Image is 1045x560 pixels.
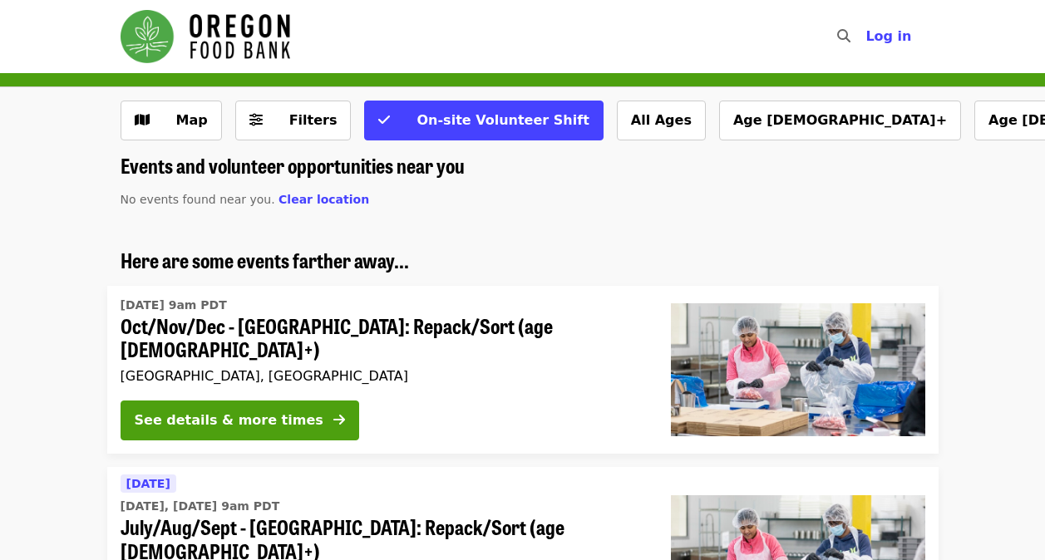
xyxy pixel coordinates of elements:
[121,101,222,140] button: Show map view
[235,101,352,140] button: Filters (0 selected)
[121,150,465,179] span: Events and volunteer opportunities near you
[107,286,939,454] a: See details for "Oct/Nov/Dec - Beaverton: Repack/Sort (age 10+)"
[121,498,280,515] time: [DATE], [DATE] 9am PDT
[121,245,409,274] span: Here are some events farther away...
[852,20,924,53] button: Log in
[333,412,345,428] i: arrow-right icon
[865,28,911,44] span: Log in
[719,101,961,140] button: Age [DEMOGRAPHIC_DATA]+
[249,112,263,128] i: sliders-h icon
[121,368,644,384] div: [GEOGRAPHIC_DATA], [GEOGRAPHIC_DATA]
[126,477,170,490] span: [DATE]
[417,112,589,128] span: On-site Volunteer Shift
[378,112,390,128] i: check icon
[121,10,290,63] img: Oregon Food Bank - Home
[135,112,150,128] i: map icon
[121,297,227,314] time: [DATE] 9am PDT
[121,400,359,440] button: See details & more times
[289,112,338,128] span: Filters
[837,28,850,44] i: search icon
[121,193,275,206] span: No events found near you.
[135,410,323,430] div: See details & more times
[279,193,369,206] span: Clear location
[860,17,874,56] input: Search
[617,101,706,140] button: All Ages
[176,112,208,128] span: Map
[279,191,369,209] button: Clear location
[671,303,925,436] img: Oct/Nov/Dec - Beaverton: Repack/Sort (age 10+) organized by Oregon Food Bank
[364,101,603,140] button: On-site Volunteer Shift
[121,314,644,362] span: Oct/Nov/Dec - [GEOGRAPHIC_DATA]: Repack/Sort (age [DEMOGRAPHIC_DATA]+)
